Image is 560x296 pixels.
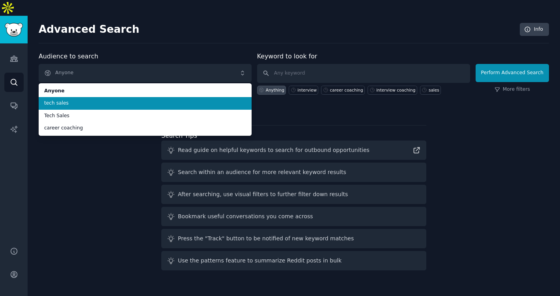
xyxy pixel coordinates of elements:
div: Use the patterns feature to summarize Reddit posts in bulk [178,257,342,265]
div: Anything [266,87,284,93]
div: Bookmark useful conversations you come across [178,212,313,221]
ul: Anyone [39,83,252,136]
div: sales [429,87,439,93]
div: interview coaching [376,87,415,93]
a: More filters [495,86,530,93]
div: Press the "Track" button to be notified of new keyword matches [178,234,354,243]
img: GummySearch logo [5,23,23,37]
span: Anyone [44,88,246,95]
label: Search Tips [161,132,197,139]
button: Perform Advanced Search [476,64,549,82]
span: tech sales [44,100,246,107]
h2: Advanced Search [39,23,515,36]
a: Info [520,23,549,36]
div: career coaching [330,87,363,93]
span: Tech Sales [44,112,246,120]
input: Any keyword [257,64,470,83]
div: Search within an audience for more relevant keyword results [178,168,346,176]
div: interview [297,87,317,93]
label: Keyword to look for [257,52,317,60]
div: After searching, use visual filters to further filter down results [178,190,348,199]
div: Read guide on helpful keywords to search for outbound opportunities [178,146,370,154]
span: career coaching [44,125,246,132]
button: Anyone [39,64,252,82]
label: Audience to search [39,52,98,60]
